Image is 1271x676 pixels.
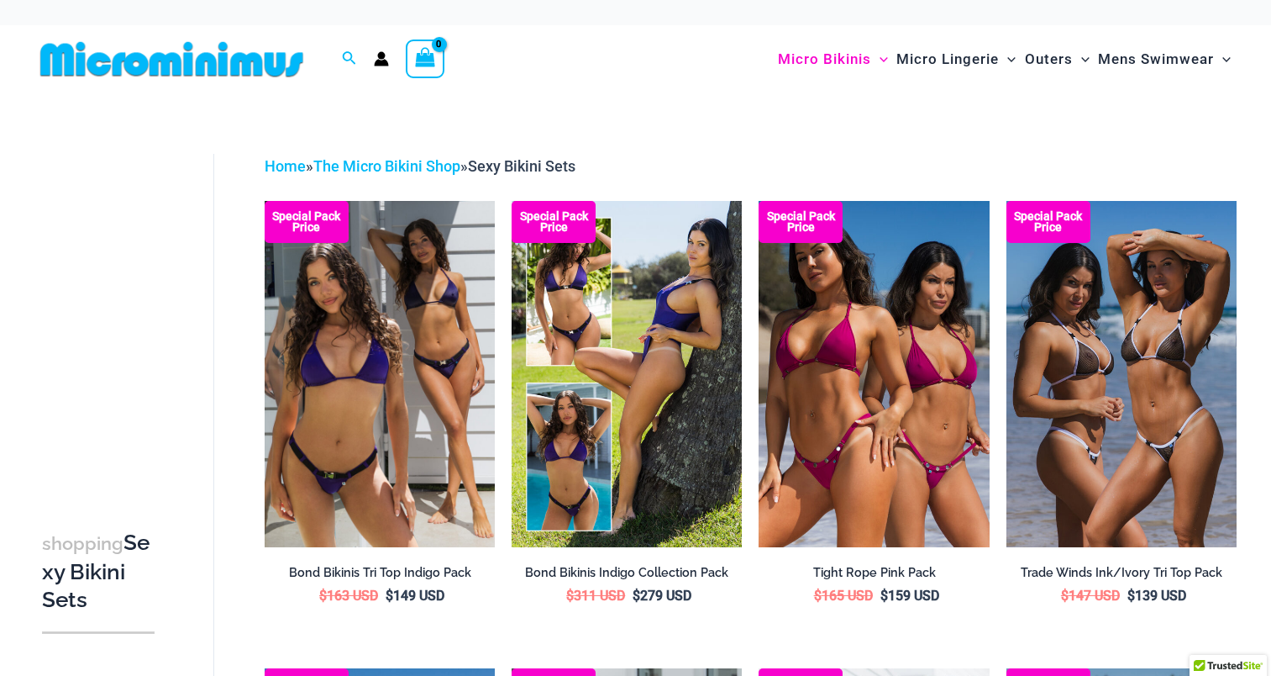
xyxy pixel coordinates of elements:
[1006,565,1237,587] a: Trade Winds Ink/Ivory Tri Top Pack
[778,38,871,81] span: Micro Bikinis
[1073,38,1090,81] span: Menu Toggle
[759,565,989,581] h2: Tight Rope Pink Pack
[1006,565,1237,581] h2: Trade Winds Ink/Ivory Tri Top Pack
[759,565,989,587] a: Tight Rope Pink Pack
[1025,38,1073,81] span: Outers
[771,31,1237,87] nav: Site Navigation
[892,34,1020,85] a: Micro LingerieMenu ToggleMenu Toggle
[319,588,378,604] bdi: 163 USD
[1214,38,1231,81] span: Menu Toggle
[512,201,742,547] a: Bond Inidgo Collection Pack (10) Bond Indigo Bikini Collection Pack Back (6)Bond Indigo Bikini Co...
[814,588,873,604] bdi: 165 USD
[1094,34,1235,85] a: Mens SwimwearMenu ToggleMenu Toggle
[880,588,888,604] span: $
[1127,588,1186,604] bdi: 139 USD
[1006,211,1090,233] b: Special Pack Price
[759,211,843,233] b: Special Pack Price
[759,201,989,547] img: Collection Pack F
[342,49,357,70] a: Search icon link
[42,140,193,477] iframe: TrustedSite Certified
[406,40,444,78] a: View Shopping Cart, empty
[42,533,123,554] span: shopping
[1006,201,1237,547] img: Top Bum Pack
[759,201,989,547] a: Collection Pack F Collection Pack B (3)Collection Pack B (3)
[265,157,306,175] a: Home
[633,588,640,604] span: $
[42,529,155,615] h3: Sexy Bikini Sets
[512,201,742,547] img: Bond Inidgo Collection Pack (10)
[774,34,892,85] a: Micro BikinisMenu ToggleMenu Toggle
[265,201,495,547] img: Bond Indigo Tri Top Pack (1)
[814,588,822,604] span: $
[999,38,1016,81] span: Menu Toggle
[1021,34,1094,85] a: OutersMenu ToggleMenu Toggle
[374,51,389,66] a: Account icon link
[386,588,444,604] bdi: 149 USD
[34,40,310,78] img: MM SHOP LOGO FLAT
[265,201,495,547] a: Bond Indigo Tri Top Pack (1) Bond Indigo Tri Top Pack Back (1)Bond Indigo Tri Top Pack Back (1)
[566,588,625,604] bdi: 311 USD
[265,211,349,233] b: Special Pack Price
[265,565,495,581] h2: Bond Bikinis Tri Top Indigo Pack
[319,588,327,604] span: $
[313,157,460,175] a: The Micro Bikini Shop
[512,211,596,233] b: Special Pack Price
[880,588,939,604] bdi: 159 USD
[1098,38,1214,81] span: Mens Swimwear
[566,588,574,604] span: $
[896,38,999,81] span: Micro Lingerie
[468,157,575,175] span: Sexy Bikini Sets
[265,565,495,587] a: Bond Bikinis Tri Top Indigo Pack
[512,565,742,587] a: Bond Bikinis Indigo Collection Pack
[1127,588,1135,604] span: $
[1061,588,1069,604] span: $
[386,588,393,604] span: $
[633,588,691,604] bdi: 279 USD
[512,565,742,581] h2: Bond Bikinis Indigo Collection Pack
[1006,201,1237,547] a: Top Bum Pack Top Bum Pack bTop Bum Pack b
[265,157,575,175] span: » »
[871,38,888,81] span: Menu Toggle
[1061,588,1120,604] bdi: 147 USD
